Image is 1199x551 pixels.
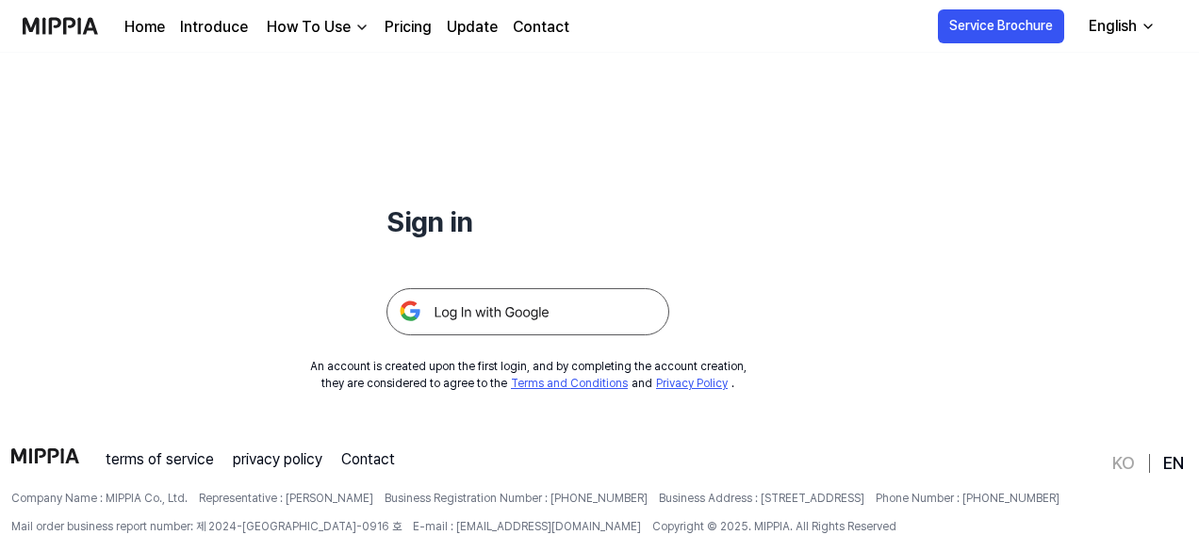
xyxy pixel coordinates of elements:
a: Contact [513,16,569,39]
a: Pricing [385,16,432,39]
div: English [1085,15,1141,38]
span: Company Name : MIPPIA Co., Ltd. [11,490,188,507]
div: How To Use [263,16,354,39]
span: Phone Number : [PHONE_NUMBER] [876,490,1059,507]
span: Representative : [PERSON_NAME] [199,490,373,507]
div: An account is created upon the first login, and by completing the account creation, they are cons... [310,358,747,392]
img: down [354,20,370,35]
button: Service Brochure [938,9,1064,43]
h1: Sign in [386,201,669,243]
span: Business Address : [STREET_ADDRESS] [659,490,864,507]
a: Privacy Policy [656,377,728,390]
a: KO [1112,452,1135,475]
img: 구글 로그인 버튼 [386,288,669,335]
button: How To Use [263,16,370,39]
img: logo [11,448,79,463]
a: Update [447,16,498,39]
a: EN [1163,452,1184,475]
span: E-mail : [EMAIL_ADDRESS][DOMAIN_NAME] [413,518,641,535]
a: Introduce [180,16,248,39]
button: English [1074,8,1167,45]
a: Home [124,16,165,39]
span: Copyright © 2025. MIPPIA. All Rights Reserved [652,518,896,535]
a: Terms and Conditions [511,377,628,390]
a: privacy policy [233,448,322,471]
span: Mail order business report number: 제 2024-[GEOGRAPHIC_DATA]-0916 호 [11,518,402,535]
a: terms of service [106,448,214,471]
a: Contact [341,448,395,471]
span: Business Registration Number : [PHONE_NUMBER] [385,490,648,507]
